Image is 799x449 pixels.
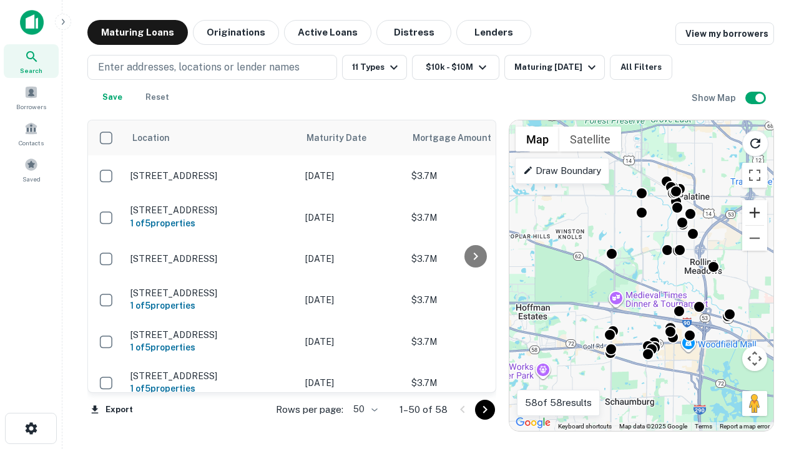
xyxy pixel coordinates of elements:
button: Show street map [516,127,559,152]
a: Terms (opens in new tab) [695,423,712,430]
img: Google [512,415,554,431]
p: 58 of 58 results [525,395,592,410]
p: [DATE] [305,211,399,224]
p: [DATE] [305,293,399,307]
span: Contacts [19,138,44,148]
div: 0 0 [509,120,773,431]
span: Mortgage Amount [413,130,507,145]
img: capitalize-icon.png [20,10,44,35]
a: Borrowers [4,80,59,114]
p: Draw Boundary [523,163,601,178]
button: Zoom in [742,200,767,225]
p: Rows per page: [276,402,343,417]
p: [DATE] [305,335,399,349]
span: Borrowers [16,102,46,112]
button: Go to next page [475,400,495,420]
a: Search [4,44,59,78]
button: Maturing Loans [87,20,188,45]
button: Active Loans [284,20,371,45]
a: Open this area in Google Maps (opens a new window) [512,415,554,431]
div: Maturing [DATE] [514,60,599,75]
button: Distress [376,20,451,45]
h6: 1 of 5 properties [130,216,293,230]
button: Save your search to get updates of matches that match your search criteria. [92,85,132,110]
p: $3.7M [411,335,536,349]
span: Maturity Date [306,130,383,145]
a: Saved [4,153,59,186]
button: Maturing [DATE] [504,55,605,80]
p: $3.7M [411,211,536,224]
p: [STREET_ADDRESS] [130,205,293,216]
button: Reload search area [742,130,768,157]
p: Enter addresses, locations or lender names [98,60,300,75]
span: Location [132,130,170,145]
p: $3.7M [411,252,536,266]
p: 1–50 of 58 [399,402,448,417]
th: Maturity Date [299,120,405,155]
p: $3.7M [411,293,536,307]
p: [STREET_ADDRESS] [130,329,293,340]
span: Search [20,65,42,75]
button: Reset [137,85,177,110]
a: Contacts [4,117,59,150]
button: Show satellite imagery [559,127,621,152]
button: Enter addresses, locations or lender names [87,55,337,80]
button: Export [87,400,136,419]
button: Lenders [456,20,531,45]
h6: Show Map [692,91,738,105]
button: All Filters [610,55,672,80]
span: Saved [22,174,41,184]
th: Mortgage Amount [405,120,542,155]
iframe: Chat Widget [737,309,799,369]
a: View my borrowers [675,22,774,45]
h6: 1 of 5 properties [130,340,293,354]
p: [STREET_ADDRESS] [130,370,293,382]
p: [DATE] [305,169,399,183]
p: [DATE] [305,376,399,390]
h6: 1 of 5 properties [130,382,293,395]
div: 50 [348,400,380,418]
a: Report a map error [720,423,770,430]
button: Originations [193,20,279,45]
p: [STREET_ADDRESS] [130,253,293,264]
th: Location [124,120,299,155]
button: Drag Pegman onto the map to open Street View [742,391,767,416]
button: Zoom out [742,226,767,251]
p: $3.7M [411,376,536,390]
span: Map data ©2025 Google [619,423,687,430]
button: Toggle fullscreen view [742,163,767,188]
p: [STREET_ADDRESS] [130,170,293,181]
button: Keyboard shortcuts [558,422,612,431]
h6: 1 of 5 properties [130,299,293,312]
button: $10k - $10M [412,55,499,80]
p: [DATE] [305,252,399,266]
button: 11 Types [342,55,407,80]
p: $3.7M [411,169,536,183]
p: [STREET_ADDRESS] [130,287,293,299]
